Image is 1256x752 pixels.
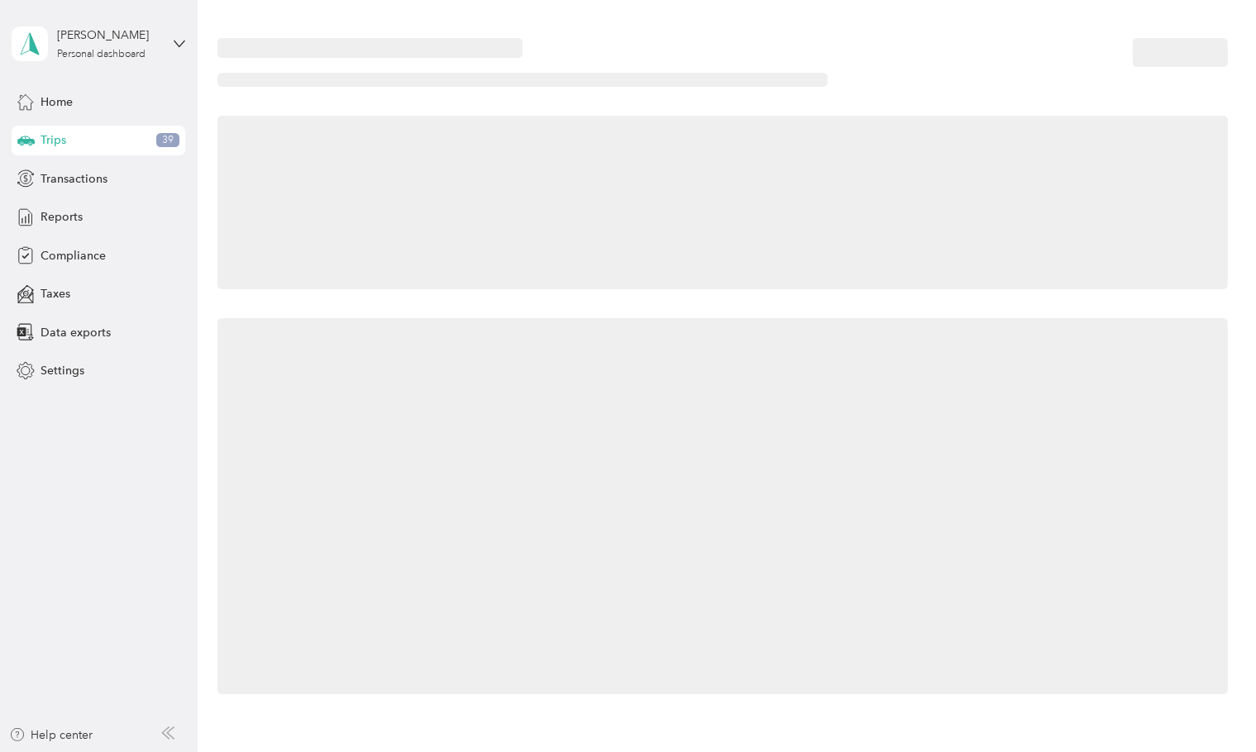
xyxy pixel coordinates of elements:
div: [PERSON_NAME] [57,26,160,44]
div: Personal dashboard [57,50,146,59]
span: 39 [156,133,179,148]
span: Trips [41,131,66,149]
iframe: Everlance-gr Chat Button Frame [1163,659,1256,752]
span: Data exports [41,324,111,341]
span: Reports [41,208,83,226]
span: Taxes [41,285,70,302]
span: Home [41,93,73,111]
span: Compliance [41,247,106,264]
button: Help center [9,726,93,744]
span: Transactions [41,170,107,188]
span: Settings [41,362,84,379]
